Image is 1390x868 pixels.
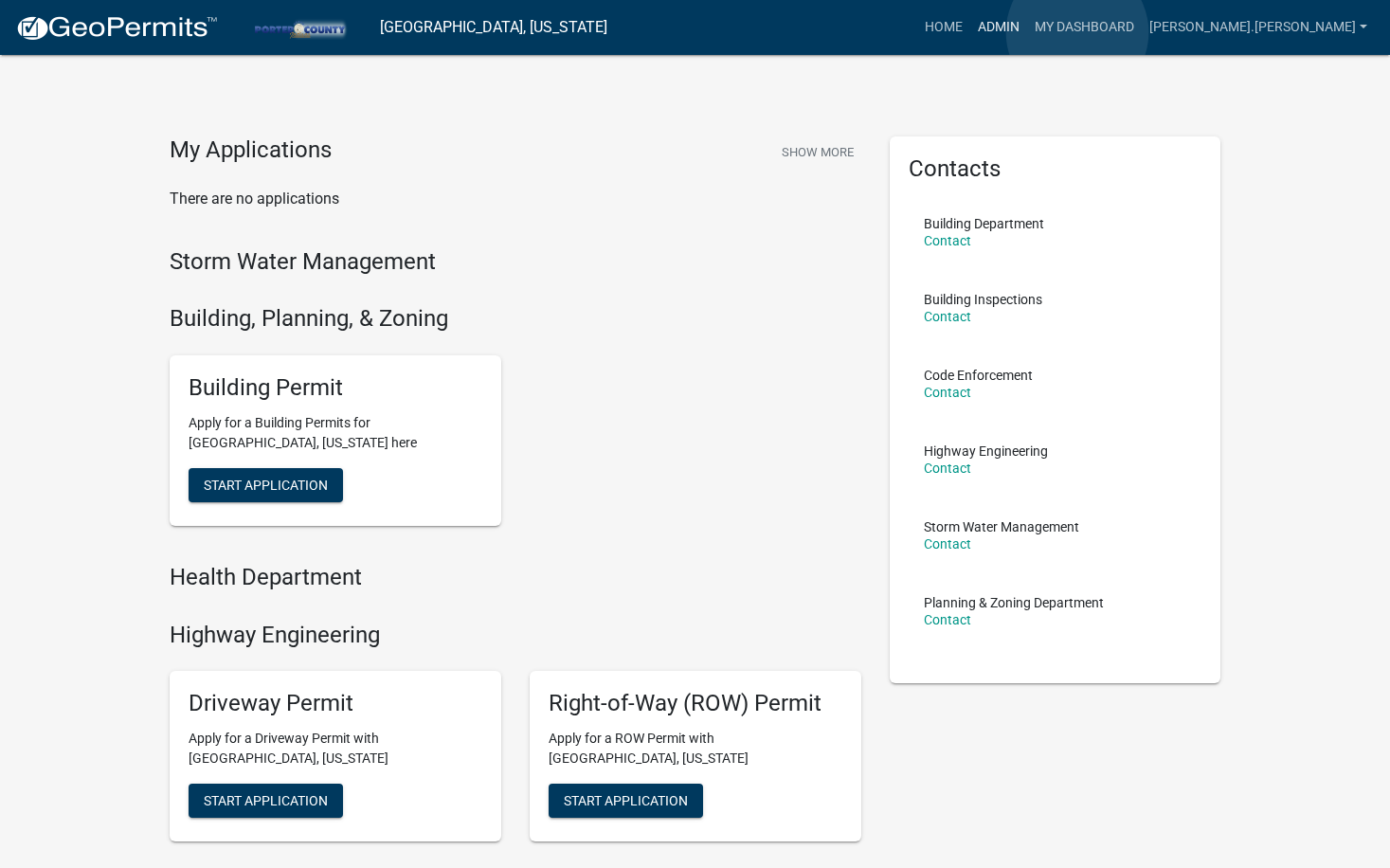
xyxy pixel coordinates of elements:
p: Planning & Zoning Department [924,596,1104,609]
a: My Dashboard [1027,9,1142,45]
p: Code Enforcement [924,369,1033,382]
h5: Contacts [909,155,1202,183]
button: Start Application [189,468,343,502]
p: Storm Water Management [924,520,1079,533]
span: Start Application [204,793,328,808]
a: Contact [924,461,971,476]
p: Apply for a Driveway Permit with [GEOGRAPHIC_DATA], [US_STATE] [189,729,482,769]
a: Contact [924,612,971,627]
img: Porter County, Indiana [233,14,365,40]
h5: Right-of-Way (ROW) Permit [549,690,842,717]
h4: Storm Water Management [170,248,861,276]
span: Start Application [204,477,328,492]
h5: Building Permit [189,374,482,402]
a: [GEOGRAPHIC_DATA], [US_STATE] [380,11,607,44]
h4: Health Department [170,564,861,591]
p: Apply for a ROW Permit with [GEOGRAPHIC_DATA], [US_STATE] [549,729,842,769]
a: Contact [924,233,971,248]
p: Building Inspections [924,293,1042,306]
a: Contact [924,536,971,552]
h4: Highway Engineering [170,622,861,649]
p: Apply for a Building Permits for [GEOGRAPHIC_DATA], [US_STATE] here [189,413,482,453]
a: [PERSON_NAME].[PERSON_NAME] [1142,9,1375,45]
a: Contact [924,385,971,400]
a: Admin [970,9,1027,45]
p: Building Department [924,217,1044,230]
button: Start Application [189,784,343,818]
p: Highway Engineering [924,444,1048,458]
p: There are no applications [170,188,861,210]
span: Start Application [564,793,688,808]
h4: My Applications [170,136,332,165]
button: Show More [774,136,861,168]
button: Start Application [549,784,703,818]
a: Contact [924,309,971,324]
a: Home [917,9,970,45]
h5: Driveway Permit [189,690,482,717]
h4: Building, Planning, & Zoning [170,305,861,333]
